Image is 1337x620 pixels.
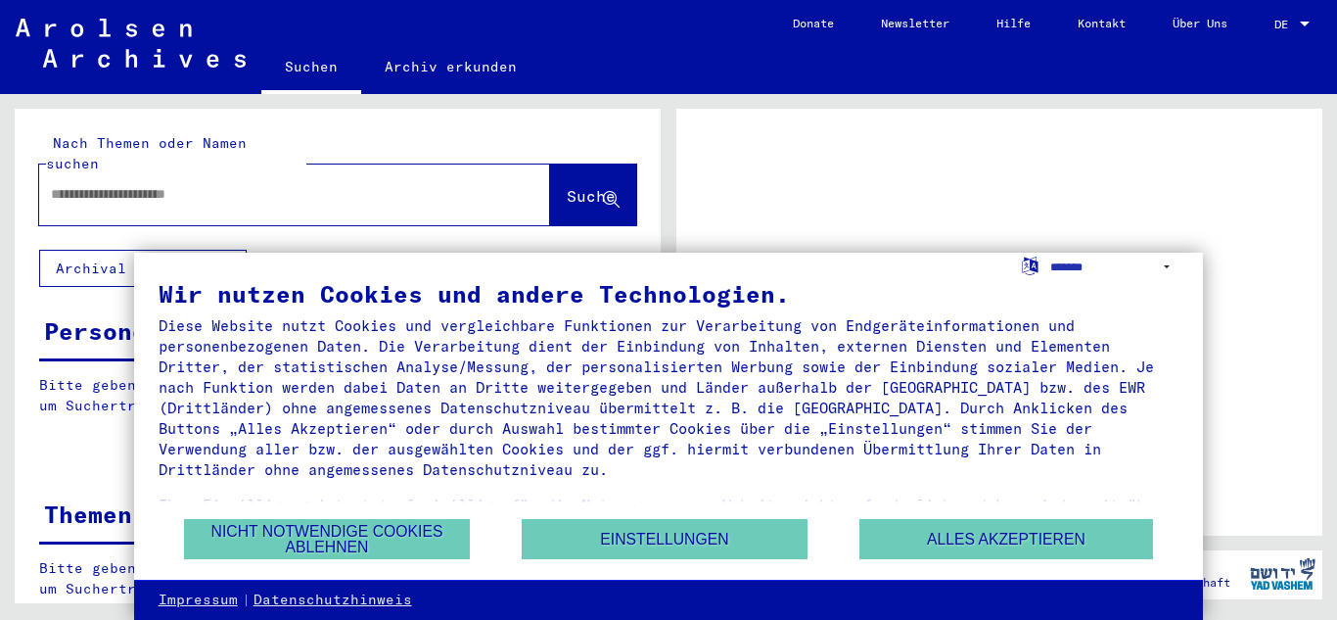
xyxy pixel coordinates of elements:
p: Bitte geben Sie einen Suchbegriff ein oder nutzen Sie die Filter, um Suchertreffer zu erhalten. O... [39,558,636,620]
span: Suche [567,186,616,206]
img: Arolsen_neg.svg [16,19,246,68]
a: Archiv erkunden [361,43,540,90]
div: Personen [44,313,161,349]
button: Archival tree units [39,250,247,287]
a: Impressum [159,591,238,610]
button: Suche [550,165,636,225]
mat-label: Nach Themen oder Namen suchen [46,134,247,172]
button: Alles akzeptieren [859,519,1153,559]
p: Bitte geben Sie einen Suchbegriff ein oder nutzen Sie die Filter, um Suchertreffer zu erhalten. [39,375,635,416]
select: Sprache auswählen [1050,253,1178,281]
div: Wir nutzen Cookies und andere Technologien. [159,282,1179,306]
button: Nicht notwendige Cookies ablehnen [184,519,470,559]
label: Sprache auswählen [1020,256,1040,274]
div: Themen [44,497,132,532]
button: Einstellungen [522,519,807,559]
div: Diese Website nutzt Cookies und vergleichbare Funktionen zur Verarbeitung von Endgeräteinformatio... [159,315,1179,480]
span: DE [1274,18,1296,31]
a: Datenschutzhinweis [254,591,412,610]
img: yv_logo.png [1246,549,1319,598]
a: Suchen [261,43,361,94]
